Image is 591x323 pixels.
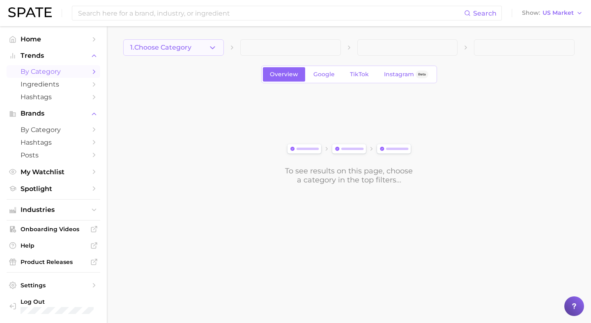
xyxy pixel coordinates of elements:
span: Brands [21,110,86,117]
span: TikTok [350,71,369,78]
span: Posts [21,151,86,159]
a: Posts [7,149,100,161]
a: Hashtags [7,136,100,149]
a: by Category [7,123,100,136]
span: Spotlight [21,185,86,193]
span: Onboarding Videos [21,225,86,233]
div: To see results on this page, choose a category in the top filters... [285,166,414,184]
span: Instagram [384,71,414,78]
a: Overview [263,67,305,82]
a: InstagramBeta [377,67,435,82]
img: svg%3e [285,142,414,157]
a: by Category [7,65,100,78]
span: Log Out [21,298,94,305]
span: Home [21,35,86,43]
span: Industries [21,206,86,214]
span: 1. Choose Category [130,44,191,51]
span: Google [313,71,335,78]
a: TikTok [343,67,376,82]
span: by Category [21,68,86,75]
a: Hashtags [7,91,100,103]
span: My Watchlist [21,168,86,176]
span: Settings [21,282,86,289]
button: Brands [7,107,100,120]
span: Show [522,11,540,15]
span: Product Releases [21,258,86,266]
button: Industries [7,204,100,216]
button: Trends [7,50,100,62]
button: 1.Choose Category [123,39,224,56]
a: Onboarding Videos [7,223,100,235]
a: Spotlight [7,182,100,195]
a: Home [7,33,100,45]
a: Google [306,67,342,82]
a: Log out. Currently logged in with e-mail lhighfill@hunterpr.com. [7,296,100,316]
span: Trends [21,52,86,59]
span: US Market [543,11,574,15]
span: by Category [21,126,86,134]
span: Hashtags [21,139,86,146]
span: Overview [270,71,298,78]
a: Help [7,239,100,252]
a: Product Releases [7,256,100,268]
button: ShowUS Market [520,8,585,18]
span: Ingredients [21,80,86,88]
a: My Watchlist [7,166,100,178]
span: Search [473,9,497,17]
span: Beta [418,71,426,78]
span: Hashtags [21,93,86,101]
img: SPATE [8,7,52,17]
a: Ingredients [7,78,100,91]
input: Search here for a brand, industry, or ingredient [77,6,464,20]
a: Settings [7,279,100,291]
span: Help [21,242,86,249]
